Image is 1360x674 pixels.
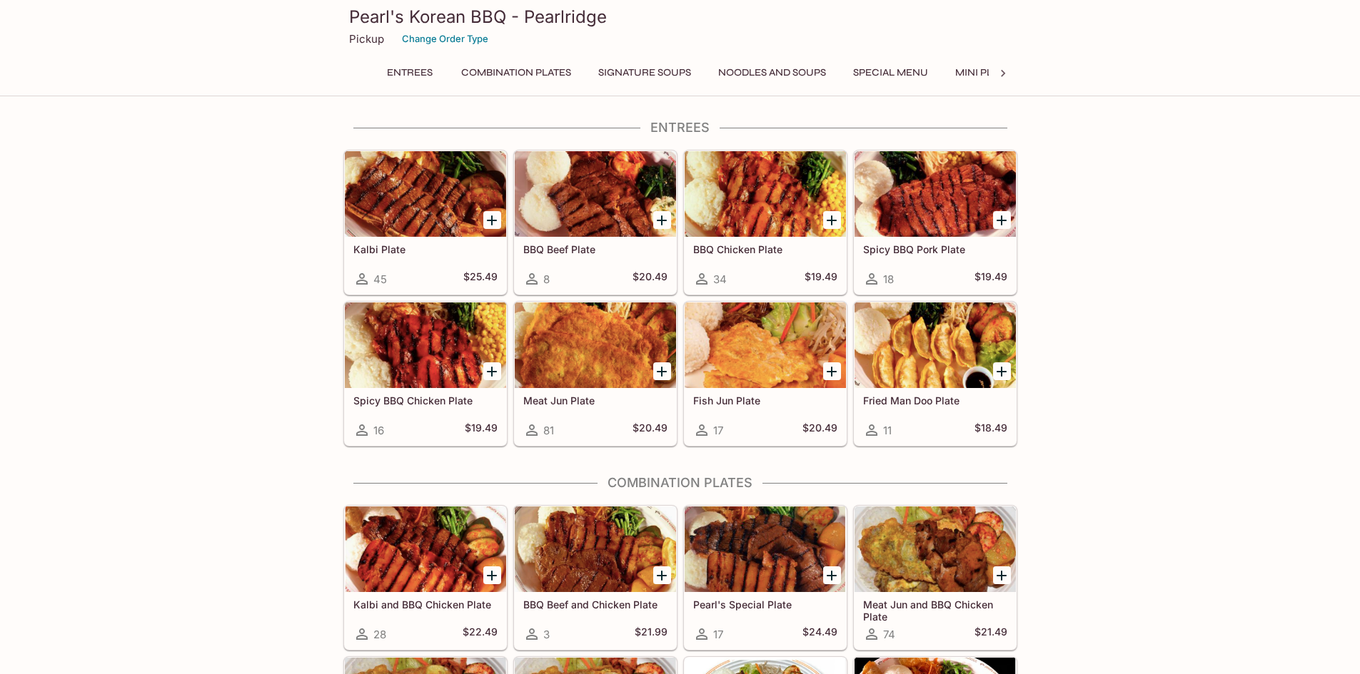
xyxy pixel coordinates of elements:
[463,626,498,643] h5: $22.49
[344,302,507,446] a: Spicy BBQ Chicken Plate16$19.49
[515,151,676,237] div: BBQ Beef Plate
[465,422,498,439] h5: $19.49
[684,506,847,650] a: Pearl's Special Plate17$24.49
[993,211,1011,229] button: Add Spicy BBQ Pork Plate
[353,394,498,407] h5: Spicy BBQ Chicken Plate
[713,628,723,641] span: 17
[373,424,384,437] span: 16
[993,362,1011,380] button: Add Fried Man Doo Plate
[653,566,671,584] button: Add BBQ Beef and Chicken Plate
[823,211,841,229] button: Add BBQ Chicken Plate
[805,270,837,287] h5: $19.49
[523,243,668,255] h5: BBQ Beef Plate
[855,151,1016,237] div: Spicy BBQ Pork Plate
[543,628,550,641] span: 3
[685,506,846,592] div: Pearl's Special Plate
[349,32,384,46] p: Pickup
[373,272,387,286] span: 45
[863,394,1007,407] h5: Fried Man Doo Plate
[483,566,501,584] button: Add Kalbi and BBQ Chicken Plate
[974,422,1007,439] h5: $18.49
[343,475,1017,491] h4: Combination Plates
[685,302,846,388] div: Fish Jun Plate
[515,302,676,388] div: Meat Jun Plate
[453,63,579,83] button: Combination Plates
[353,598,498,611] h5: Kalbi and BBQ Chicken Plate
[344,150,507,295] a: Kalbi Plate45$25.49
[693,598,837,611] h5: Pearl's Special Plate
[974,626,1007,643] h5: $21.49
[684,302,847,446] a: Fish Jun Plate17$20.49
[863,598,1007,622] h5: Meat Jun and BBQ Chicken Plate
[823,566,841,584] button: Add Pearl's Special Plate
[514,302,677,446] a: Meat Jun Plate81$20.49
[883,628,895,641] span: 74
[947,63,1024,83] button: Mini Plates
[483,211,501,229] button: Add Kalbi Plate
[713,424,723,437] span: 17
[514,150,677,295] a: BBQ Beef Plate8$20.49
[343,120,1017,136] h4: Entrees
[693,394,837,407] h5: Fish Jun Plate
[802,626,837,643] h5: $24.49
[463,270,498,287] h5: $25.49
[633,422,668,439] h5: $20.49
[396,28,495,50] button: Change Order Type
[863,243,1007,255] h5: Spicy BBQ Pork Plate
[344,506,507,650] a: Kalbi and BBQ Chicken Plate28$22.49
[345,506,506,592] div: Kalbi and BBQ Chicken Plate
[523,598,668,611] h5: BBQ Beef and Chicken Plate
[345,302,506,388] div: Spicy BBQ Chicken Plate
[353,243,498,255] h5: Kalbi Plate
[633,270,668,287] h5: $20.49
[854,150,1017,295] a: Spicy BBQ Pork Plate18$19.49
[378,63,442,83] button: Entrees
[854,302,1017,446] a: Fried Man Doo Plate11$18.49
[993,566,1011,584] button: Add Meat Jun and BBQ Chicken Plate
[854,506,1017,650] a: Meat Jun and BBQ Chicken Plate74$21.49
[974,270,1007,287] h5: $19.49
[543,272,550,286] span: 8
[693,243,837,255] h5: BBQ Chicken Plate
[635,626,668,643] h5: $21.99
[883,424,892,437] span: 11
[653,362,671,380] button: Add Meat Jun Plate
[684,150,847,295] a: BBQ Chicken Plate34$19.49
[855,302,1016,388] div: Fried Man Doo Plate
[713,272,727,286] span: 34
[710,63,834,83] button: Noodles and Soups
[685,151,846,237] div: BBQ Chicken Plate
[345,151,506,237] div: Kalbi Plate
[845,63,936,83] button: Special Menu
[823,362,841,380] button: Add Fish Jun Plate
[653,211,671,229] button: Add BBQ Beef Plate
[543,424,554,437] span: 81
[514,506,677,650] a: BBQ Beef and Chicken Plate3$21.99
[883,272,894,286] span: 18
[483,362,501,380] button: Add Spicy BBQ Chicken Plate
[590,63,699,83] button: Signature Soups
[373,628,386,641] span: 28
[515,506,676,592] div: BBQ Beef and Chicken Plate
[802,422,837,439] h5: $20.49
[349,6,1012,28] h3: Pearl's Korean BBQ - Pearlridge
[523,394,668,407] h5: Meat Jun Plate
[855,506,1016,592] div: Meat Jun and BBQ Chicken Plate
